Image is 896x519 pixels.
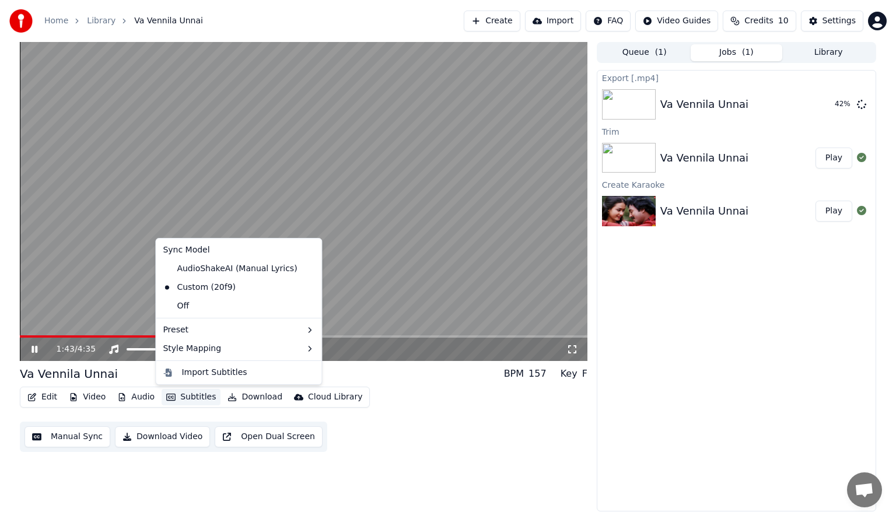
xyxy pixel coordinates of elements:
button: Download Video [115,426,210,447]
button: Import [525,10,581,31]
div: Create Karaoke [597,177,876,191]
button: Audio [113,389,159,405]
div: Preset [158,321,319,339]
span: 1:43 [57,343,75,355]
button: Edit [23,389,62,405]
button: Play [815,201,852,222]
div: Import Subtitles [181,367,247,378]
div: Export [.mp4] [597,71,876,85]
div: Style Mapping [158,339,319,358]
div: BPM [504,367,524,381]
div: F [582,367,587,381]
button: Credits10 [723,10,796,31]
button: FAQ [586,10,631,31]
button: Settings [801,10,863,31]
button: Download [223,389,287,405]
div: 42 % [835,100,852,109]
div: Va Vennila Unnai [660,150,748,166]
nav: breadcrumb [44,15,203,27]
a: Library [87,15,116,27]
button: Library [782,44,874,61]
button: Video Guides [635,10,718,31]
div: 157 [528,367,547,381]
div: Off [158,297,319,315]
button: Play [815,148,852,169]
button: Queue [598,44,691,61]
div: Sync Model [158,241,319,259]
div: Cloud Library [308,391,362,403]
div: Trim [597,124,876,138]
div: / [57,343,85,355]
span: ( 1 ) [655,47,667,58]
button: Open Dual Screen [215,426,323,447]
div: Settings [822,15,856,27]
span: 10 [778,15,789,27]
div: Va Vennila Unnai [20,366,118,382]
div: Va Vennila Unnai [660,203,748,219]
button: Video [64,389,110,405]
div: AudioShakeAI (Manual Lyrics) [158,259,302,278]
div: Custom (20f9) [158,278,240,297]
span: ( 1 ) [742,47,754,58]
button: Manual Sync [24,426,110,447]
button: Jobs [691,44,783,61]
div: Open chat [847,472,882,507]
a: Home [44,15,68,27]
button: Create [464,10,520,31]
img: youka [9,9,33,33]
div: Va Vennila Unnai [660,96,748,113]
div: Key [561,367,577,381]
span: 4:35 [78,343,96,355]
span: Credits [744,15,773,27]
span: Va Vennila Unnai [134,15,203,27]
button: Subtitles [162,389,220,405]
